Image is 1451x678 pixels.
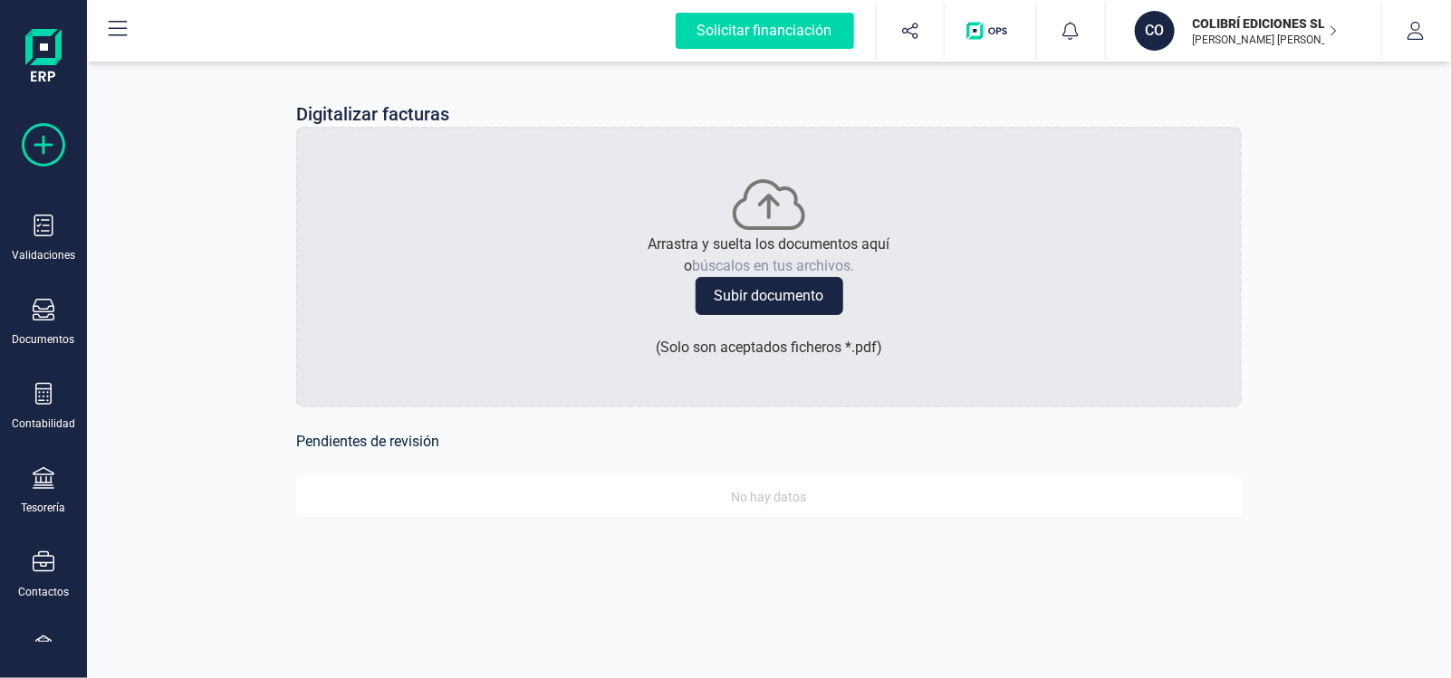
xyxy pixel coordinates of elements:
[649,234,890,277] p: Arrastra y suelta los documentos aquí o
[656,337,882,358] p: ( Solo son aceptados ficheros * .pdf )
[956,2,1025,60] button: Logo de OPS
[12,416,75,431] div: Contabilidad
[1193,14,1338,33] p: COLIBRÍ EDICIONES SL
[676,13,854,49] div: Solicitar financiación
[966,22,1014,40] img: Logo de OPS
[296,101,449,127] p: Digitalizar facturas
[296,429,1242,454] h6: Pendientes de revisión
[303,487,1235,507] div: No hay datos
[696,277,843,315] button: Subir documento
[22,501,66,515] div: Tesorería
[654,2,876,60] button: Solicitar financiación
[25,29,62,87] img: Logo Finanedi
[12,248,75,263] div: Validaciones
[692,257,854,274] span: búscalos en tus archivos.
[1193,33,1338,47] p: [PERSON_NAME] [PERSON_NAME]
[1135,11,1175,51] div: CO
[18,585,69,599] div: Contactos
[296,127,1242,407] div: Arrastra y suelta los documentos aquíobúscalos en tus archivos.Subir documento(Solo son aceptados...
[13,332,75,347] div: Documentos
[1128,2,1360,60] button: COCOLIBRÍ EDICIONES SL[PERSON_NAME] [PERSON_NAME]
